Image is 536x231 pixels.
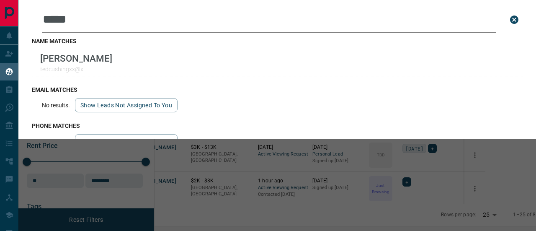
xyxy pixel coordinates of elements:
[506,11,523,28] button: close search bar
[32,122,523,129] h3: phone matches
[42,102,70,109] p: No results.
[32,86,523,93] h3: email matches
[75,134,178,148] button: show leads not assigned to you
[40,66,112,73] p: tedcushingxx@x
[75,98,178,112] button: show leads not assigned to you
[40,53,112,64] p: [PERSON_NAME]
[32,38,523,44] h3: name matches
[42,138,70,145] p: No results.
